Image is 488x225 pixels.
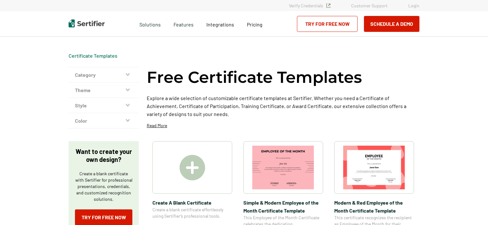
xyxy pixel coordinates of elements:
[326,4,330,8] img: Verified
[243,199,323,214] span: Simple & Modern Employee of the Month Certificate Template
[206,20,234,28] a: Integrations
[147,122,167,129] p: Read More
[152,207,232,219] span: Create a blank certificate effortlessly using Sertifier’s professional tools.
[69,19,105,27] img: Sertifier | Digital Credentialing Platform
[252,146,314,189] img: Simple & Modern Employee of the Month Certificate Template
[174,20,194,28] span: Features
[297,16,358,32] a: Try for Free Now
[69,53,117,59] div: Breadcrumb
[69,98,139,113] button: Style
[75,171,132,202] p: Create a blank certificate with Sertifier for professional presentations, credentials, and custom...
[147,94,419,118] p: Explore a wide selection of customizable certificate templates at Sertifier. Whether you need a C...
[247,21,262,27] span: Pricing
[69,113,139,128] button: Color
[408,3,419,8] a: Login
[343,146,405,189] img: Modern & Red Employee of the Month Certificate Template
[180,155,205,180] img: Create A Blank Certificate
[69,53,117,59] a: Certificate Templates
[75,148,132,163] p: Want to create your own design?
[289,3,330,8] a: Verify Credentials
[152,199,232,207] span: Create A Blank Certificate
[206,21,234,27] span: Integrations
[351,3,388,8] a: Customer Support
[69,83,139,98] button: Theme
[147,67,362,88] h1: Free Certificate Templates
[247,20,262,28] a: Pricing
[334,199,414,214] span: Modern & Red Employee of the Month Certificate Template
[69,67,139,83] button: Category
[139,20,161,28] span: Solutions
